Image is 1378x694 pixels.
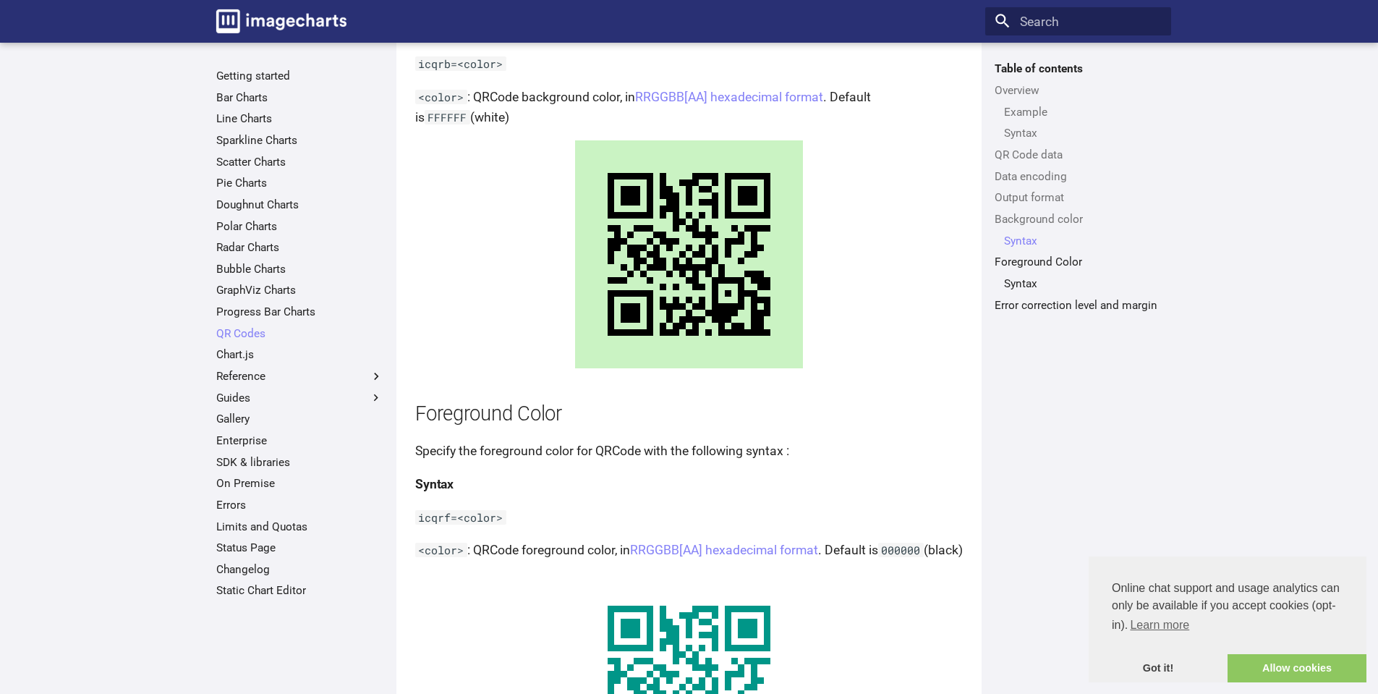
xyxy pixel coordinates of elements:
[216,455,383,470] a: SDK & libraries
[216,391,383,405] label: Guides
[216,562,383,577] a: Changelog
[995,255,1162,269] a: Foreground Color
[995,276,1162,291] nav: Foreground Color
[216,262,383,276] a: Bubble Charts
[995,83,1162,98] a: Overview
[216,69,383,83] a: Getting started
[1112,580,1343,636] span: Online chat support and usage analytics can only be available if you accept cookies (opt-in).
[415,90,467,104] code: <color>
[1228,654,1366,683] a: allow cookies
[216,9,346,33] img: logo
[425,110,470,124] code: FFFFFF
[415,56,506,71] code: icqrb=<color>
[216,198,383,212] a: Doughnut Charts
[1004,276,1162,291] a: Syntax
[415,474,963,494] h4: Syntax
[415,510,506,525] code: icqrf=<color>
[216,240,383,255] a: Radar Charts
[216,583,383,598] a: Static Chart Editor
[1089,557,1366,682] div: cookieconsent
[985,62,1171,312] nav: Table of contents
[216,347,383,362] a: Chart.js
[878,543,924,557] code: 000000
[995,190,1162,205] a: Output format
[415,540,963,560] p: : QRCode foreground color, in . Default is (black)
[415,543,467,557] code: <color>
[216,369,383,384] label: Reference
[1004,234,1162,248] a: Syntax
[216,498,383,512] a: Errors
[995,105,1162,141] nav: Overview
[995,169,1162,184] a: Data encoding
[216,219,383,234] a: Polar Charts
[216,412,383,426] a: Gallery
[985,62,1171,76] label: Table of contents
[210,3,353,39] a: Image-Charts documentation
[216,155,383,169] a: Scatter Charts
[1004,105,1162,119] a: Example
[216,433,383,448] a: Enterprise
[415,400,963,428] h2: Foreground Color
[995,148,1162,162] a: QR Code data
[216,90,383,105] a: Bar Charts
[985,7,1171,36] input: Search
[216,133,383,148] a: Sparkline Charts
[415,441,963,461] p: Specify the foreground color for QRCode with the following syntax :
[995,298,1162,313] a: Error correction level and margin
[995,212,1162,227] a: Background color
[216,541,383,555] a: Status Page
[415,87,963,127] p: : QRCode background color, in . Default is (white)
[995,234,1162,248] nav: Background color
[1089,654,1228,683] a: dismiss cookie message
[1004,126,1162,140] a: Syntax
[1128,614,1191,636] a: learn more about cookies
[216,176,383,190] a: Pie Charts
[575,140,803,368] img: chart
[216,476,383,491] a: On Premise
[216,283,383,297] a: GraphViz Charts
[635,90,823,104] a: RRGGBB[AA] hexadecimal format
[216,305,383,319] a: Progress Bar Charts
[216,326,383,341] a: QR Codes
[630,543,818,557] a: RRGGBB[AA] hexadecimal format
[216,520,383,534] a: Limits and Quotas
[216,111,383,126] a: Line Charts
